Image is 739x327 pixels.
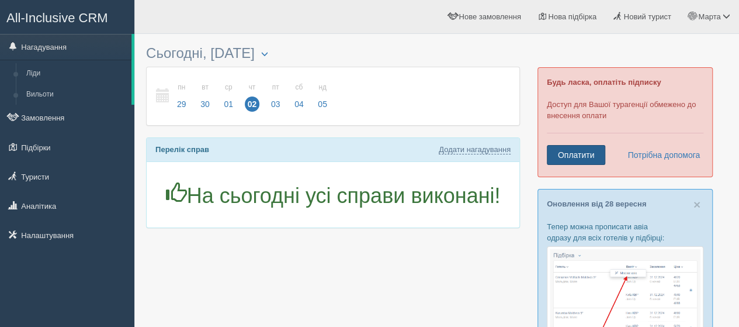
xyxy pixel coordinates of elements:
[698,12,720,21] span: Марта
[155,183,511,208] h1: На сьогодні усі справи виконані!
[547,199,646,208] a: Оновлення від 28 вересня
[547,221,703,243] p: Тепер можна прописати авіа одразу для всіх готелів у підбірці:
[268,82,283,92] small: пт
[292,82,307,92] small: сб
[268,97,283,112] span: 03
[547,145,605,165] a: Оплатити
[174,82,189,92] small: пн
[548,12,596,21] span: Нова підбірка
[1,1,134,33] a: All-Inclusive CRM
[241,76,263,116] a: чт 02
[194,76,216,116] a: вт 30
[155,145,209,154] b: Перелік справ
[265,76,287,116] a: пт 03
[197,97,213,112] span: 30
[245,82,260,92] small: чт
[245,97,260,112] span: 02
[292,97,307,112] span: 04
[171,76,193,116] a: пн 29
[221,97,236,112] span: 01
[197,82,213,92] small: вт
[21,63,131,84] a: Ліди
[221,82,236,92] small: ср
[624,12,671,21] span: Новий турист
[693,198,700,211] button: Close
[459,12,521,21] span: Нове замовлення
[439,145,511,154] a: Додати нагадування
[146,46,520,61] h3: Сьогодні, [DATE]
[217,76,240,116] a: ср 01
[693,198,700,211] span: ×
[311,76,331,116] a: нд 05
[547,78,661,87] b: Будь ласка, оплатіть підписку
[174,97,189,112] span: 29
[537,67,713,177] div: Доступ для Вашої турагенції обмежено до внесення оплати
[288,76,310,116] a: сб 04
[315,97,330,112] span: 05
[21,84,131,105] a: Вильоти
[6,11,108,25] span: All-Inclusive CRM
[315,82,330,92] small: нд
[620,145,700,165] a: Потрібна допомога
